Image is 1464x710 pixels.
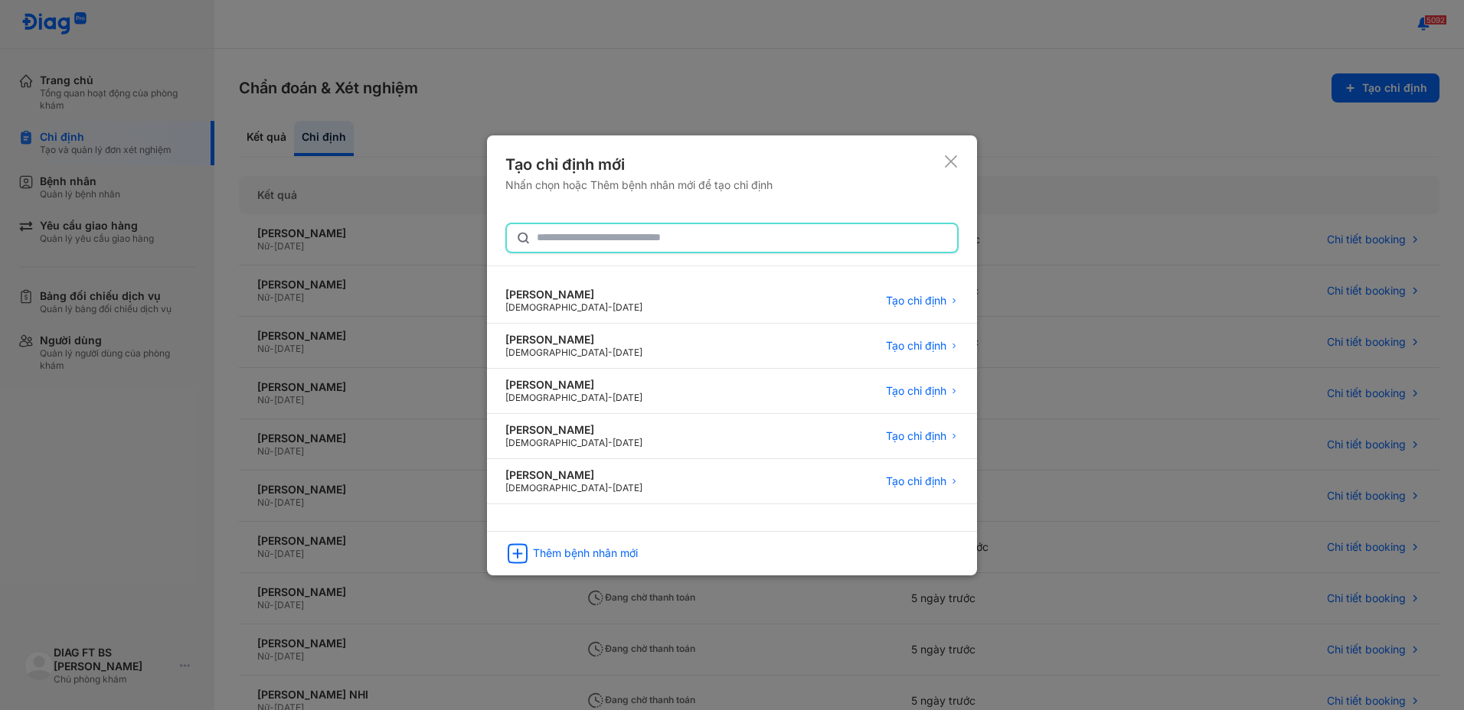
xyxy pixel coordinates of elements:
span: [DATE] [613,301,642,313]
span: [DEMOGRAPHIC_DATA] [505,301,608,313]
div: Nhấn chọn hoặc Thêm bệnh nhân mới để tạo chỉ định [505,178,773,192]
span: [DATE] [613,347,642,358]
span: Tạo chỉ định [886,294,946,308]
span: Tạo chỉ định [886,474,946,488]
span: [DATE] [613,482,642,493]
span: - [608,482,613,493]
span: - [608,392,613,403]
span: [DATE] [613,392,642,403]
span: [DEMOGRAPHIC_DATA] [505,437,608,448]
div: [PERSON_NAME] [505,333,642,347]
div: [PERSON_NAME] [505,423,642,437]
span: Tạo chỉ định [886,384,946,398]
div: Thêm bệnh nhân mới [533,546,638,560]
span: - [608,347,613,358]
div: [PERSON_NAME] [505,378,642,392]
span: [DEMOGRAPHIC_DATA] [505,392,608,403]
span: [DEMOGRAPHIC_DATA] [505,482,608,493]
span: [DEMOGRAPHIC_DATA] [505,347,608,358]
span: Tạo chỉ định [886,339,946,353]
span: - [608,301,613,313]
div: [PERSON_NAME] [505,468,642,482]
span: Tạo chỉ định [886,429,946,443]
span: [DATE] [613,437,642,448]
div: Tạo chỉ định mới [505,154,773,175]
div: [PERSON_NAME] [505,288,642,301]
span: - [608,437,613,448]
